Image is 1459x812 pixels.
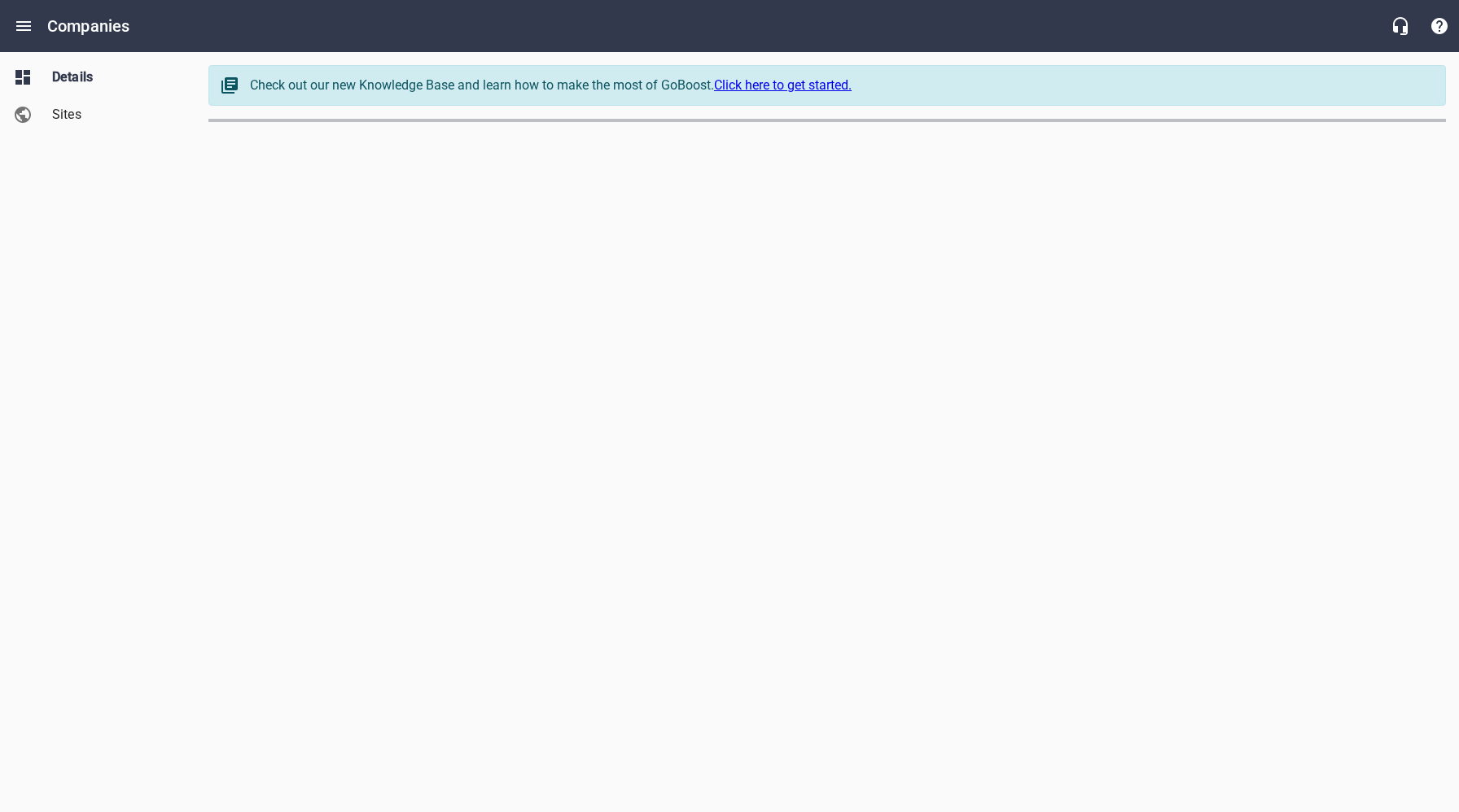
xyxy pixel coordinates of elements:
[714,77,852,93] a: Click here to get started.
[250,76,1429,95] div: Check out our new Knowledge Base and learn how to make the most of GoBoost.
[52,68,176,87] span: Details
[4,7,43,46] button: Open drawer
[47,13,129,39] h6: Companies
[52,105,176,124] span: Sites
[1420,7,1459,46] button: Support Portal
[1381,7,1420,46] button: Live Chat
